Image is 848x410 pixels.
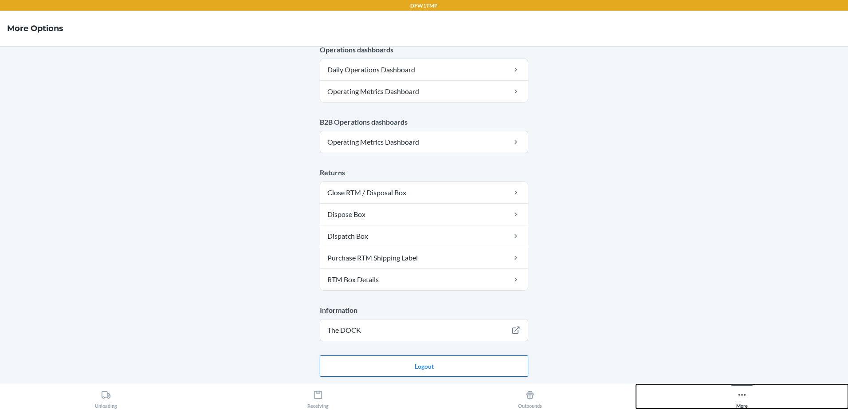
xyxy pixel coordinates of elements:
[320,225,528,247] a: Dispatch Box
[307,386,329,409] div: Receiving
[320,59,528,80] a: Daily Operations Dashboard
[424,384,636,409] button: Outbounds
[320,117,528,127] p: B2B Operations dashboards
[320,131,528,153] a: Operating Metrics Dashboard
[320,182,528,203] a: Close RTM / Disposal Box
[95,386,117,409] div: Unloading
[320,269,528,290] a: RTM Box Details
[7,23,63,34] h4: More Options
[320,305,528,315] p: Information
[320,355,528,377] button: Logout
[320,319,528,341] a: The DOCK
[518,386,542,409] div: Outbounds
[736,386,748,409] div: More
[320,247,528,268] a: Purchase RTM Shipping Label
[212,384,424,409] button: Receiving
[320,44,528,55] p: Operations dashboards
[636,384,848,409] button: More
[410,2,438,10] p: DFW1TMP
[320,81,528,102] a: Operating Metrics Dashboard
[320,167,528,178] p: Returns
[320,204,528,225] a: Dispose Box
